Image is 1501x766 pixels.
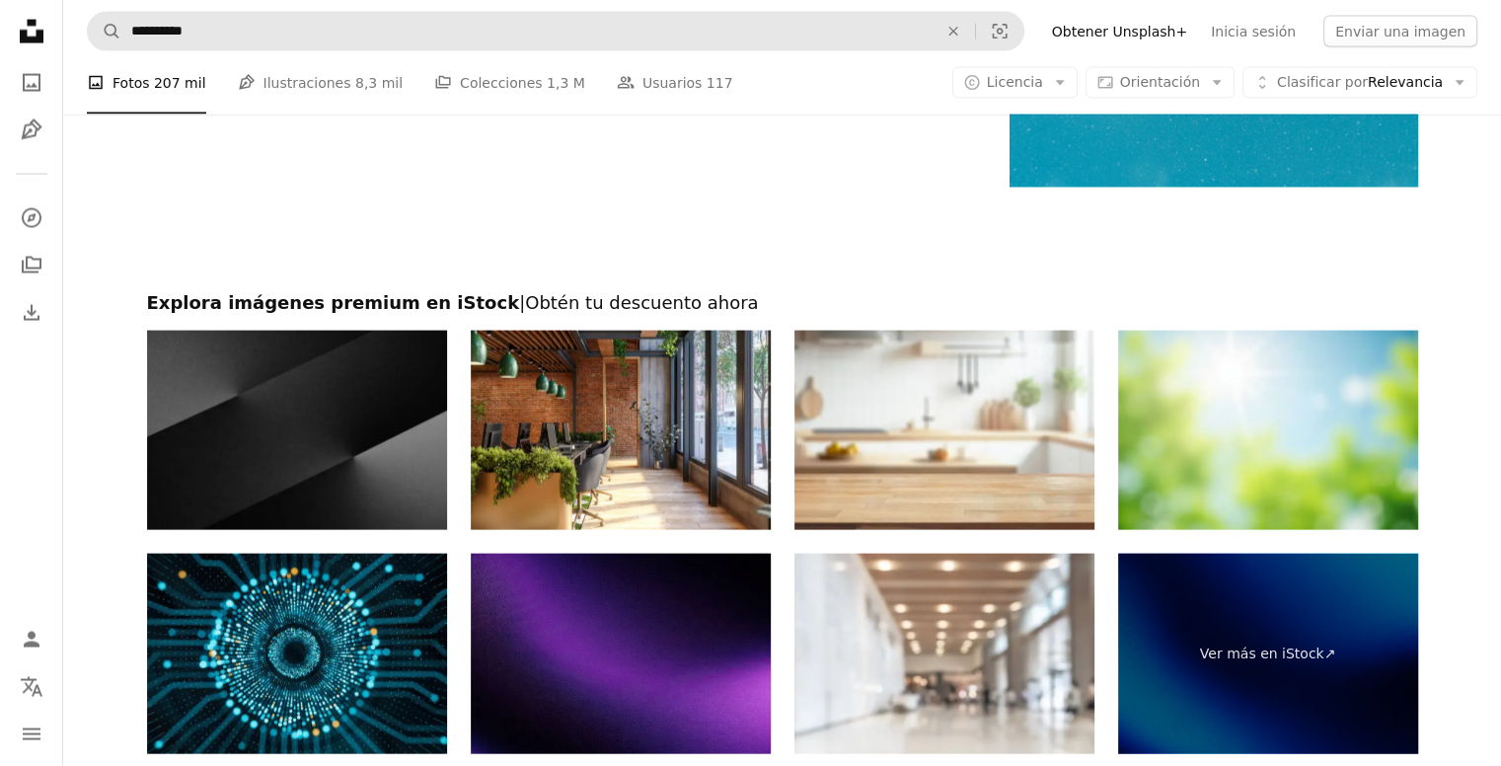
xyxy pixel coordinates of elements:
span: Orientación [1120,74,1200,90]
a: Iniciar sesión / Registrarse [12,620,51,659]
a: Fotos [12,63,51,103]
a: Colecciones [12,246,51,285]
button: Licencia [952,67,1078,99]
span: Licencia [987,74,1043,90]
a: Explorar [12,198,51,238]
img: Fondo borroso de flores de primavera con flores soleadas, escena floral de enfoque suave, imagen ... [1118,331,1418,531]
span: Clasificar por [1277,74,1368,90]
img: Fondo abstracto negro, azul oscuro, azul profundo, violeta, índigo, púrpura, fucsia, magenta, ros... [471,554,771,754]
a: Usuarios 117 [617,51,733,115]
img: Sustainable Green Co-working Office Space [471,331,771,531]
a: Ver más en iStock↗ [1118,554,1418,754]
button: Orientación [1086,67,1235,99]
span: 1,3 M [547,72,585,94]
button: Borrar [932,13,975,50]
img: Abstract Quantum Computing [147,554,447,754]
span: Relevancia [1277,73,1443,93]
button: Menú [12,715,51,754]
button: Idioma [12,667,51,707]
img: Fondo abstracto negro, blanco, gris oscuro. Geométrico. Línea raya triángulo ángulo diagonal 3d. ... [147,331,447,531]
span: | Obtén tu descuento ahora [519,292,758,313]
a: Inicio — Unsplash [12,12,51,55]
span: 117 [707,72,733,94]
a: Historial de descargas [12,293,51,333]
button: Clasificar porRelevancia [1242,67,1477,99]
a: Colecciones 1,3 M [434,51,585,115]
span: 8,3 mil [355,72,403,94]
a: Ilustraciones [12,111,51,150]
button: Buscar en Unsplash [88,13,121,50]
form: Encuentra imágenes en todo el sitio [87,12,1024,51]
img: Mesa vacía frente a la cocina fondo borroso. [794,331,1094,531]
a: Ilustraciones 8,3 mil [238,51,404,115]
img: El vestíbulo borroso del edificio de oficinas o el hotel borrosan la vista interior del fondo hac... [794,554,1094,754]
a: Inicia sesión [1199,16,1308,47]
button: Búsqueda visual [976,13,1023,50]
button: Enviar una imagen [1323,16,1477,47]
a: Obtener Unsplash+ [1040,16,1199,47]
h2: Explora imágenes premium en iStock [147,291,1418,315]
